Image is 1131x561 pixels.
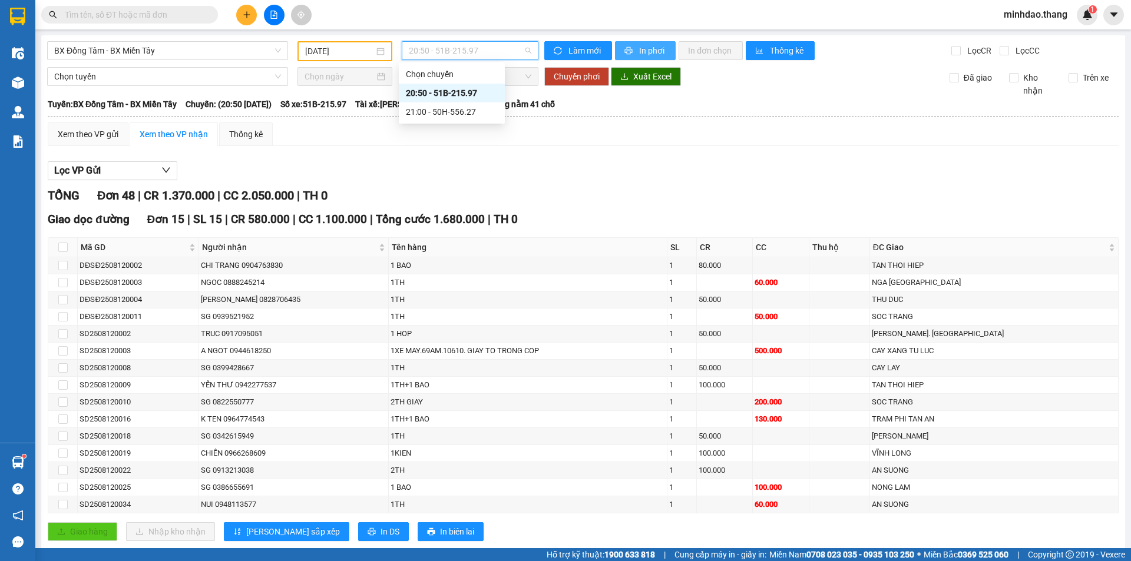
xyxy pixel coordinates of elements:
[639,44,666,57] span: In phơi
[679,41,743,60] button: In đơn chọn
[12,106,24,118] img: warehouse-icon
[80,260,197,271] div: DĐSĐ2508120002
[78,462,199,479] td: SD2508120022
[80,430,197,442] div: SD2508120018
[994,7,1077,22] span: minhdao.thang
[225,213,228,226] span: |
[12,483,24,494] span: question-circle
[202,241,376,254] span: Người nhận
[80,311,197,323] div: DĐSĐ2508120011
[305,45,374,58] input: 12/08/2025
[669,482,694,493] div: 1
[399,65,505,84] div: Chọn chuyến
[872,396,1116,408] div: SOC TRANG
[544,41,612,60] button: syncLàm mới
[554,47,564,56] span: sync
[391,499,665,510] div: 1TH
[872,413,1116,425] div: TRAM PHI TAN AN
[406,105,498,118] div: 21:00 - 50H-556.27
[755,396,808,408] div: 200.000
[201,345,386,357] div: A NGOT 0944618250
[1066,550,1074,559] span: copyright
[615,41,676,60] button: printerIn phơi
[78,291,199,308] td: DĐSĐ2508120004
[669,345,694,357] div: 1
[391,464,665,476] div: 2TH
[144,188,214,203] span: CR 1.370.000
[201,362,386,374] div: SG 0399428667
[1018,71,1060,97] span: Kho nhận
[391,379,665,391] div: 1TH+1 BAO
[770,44,805,57] span: Thống kê
[80,396,197,408] div: SD2508120010
[201,277,386,288] div: NGOC 0888245214
[78,394,199,411] td: SD2508120010
[669,294,694,306] div: 1
[547,548,655,561] span: Hỗ trợ kỹ thuật:
[872,499,1116,510] div: AN SUONG
[48,522,117,541] button: uploadGiao hàng
[1109,9,1119,20] span: caret-down
[201,328,386,340] div: TRUC 0917095051
[201,379,386,391] div: YẾN THƯ 0942277537
[12,510,24,521] span: notification
[201,499,386,510] div: NUI 0948113577
[78,445,199,462] td: SD2508120019
[48,161,177,180] button: Lọc VP Gửi
[78,496,199,513] td: SD2508120034
[391,447,665,459] div: 1KIEN
[65,8,204,21] input: Tìm tên, số ĐT hoặc mã đơn
[264,5,285,25] button: file-add
[201,311,386,323] div: SG 0939521952
[138,188,141,203] span: |
[699,294,750,306] div: 50.000
[699,362,750,374] div: 50.000
[201,430,386,442] div: SG 0342615949
[809,238,869,257] th: Thu hộ
[391,277,665,288] div: 1TH
[229,128,263,141] div: Thống kê
[80,499,197,510] div: SD2508120034
[48,99,177,109] b: Tuyến: BX Đồng Tâm - BX Miền Tây
[12,77,24,89] img: warehouse-icon
[746,41,815,60] button: bar-chartThống kê
[669,277,694,288] div: 1
[611,67,681,86] button: downloadXuất Excel
[755,277,808,288] div: 60.000
[872,447,1116,459] div: VĨNH LONG
[280,98,346,111] span: Số xe: 51B-215.97
[231,213,290,226] span: CR 580.000
[201,396,386,408] div: SG 0822550777
[223,188,294,203] span: CC 2.050.000
[201,447,386,459] div: CHIẾN 0966268609
[699,379,750,391] div: 100.000
[376,213,485,226] span: Tổng cước 1.680.000
[488,213,491,226] span: |
[186,98,272,111] span: Chuyến: (20:50 [DATE])
[806,550,914,559] strong: 0708 023 035 - 0935 103 250
[1017,548,1019,561] span: |
[201,294,386,306] div: [PERSON_NAME] 0828706435
[769,548,914,561] span: Miền Nam
[224,522,349,541] button: sort-ascending[PERSON_NAME] sắp xếp
[669,430,694,442] div: 1
[78,274,199,291] td: DĐSĐ2508120003
[233,527,242,537] span: sort-ascending
[604,550,655,559] strong: 1900 633 818
[293,213,296,226] span: |
[80,413,197,425] div: SD2508120016
[697,238,753,257] th: CR
[699,328,750,340] div: 50.000
[80,345,197,357] div: SD2508120003
[201,260,386,271] div: CHI TRANG 0904763830
[140,128,208,141] div: Xem theo VP nhận
[299,213,367,226] span: CC 1.100.000
[544,67,609,86] button: Chuyển phơi
[494,213,518,226] span: TH 0
[1011,44,1041,57] span: Lọc CC
[391,396,665,408] div: 2TH GIAY
[963,44,993,57] span: Lọc CR
[872,311,1116,323] div: SOC TRANG
[699,447,750,459] div: 100.000
[872,260,1116,271] div: TAN THOI HIEP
